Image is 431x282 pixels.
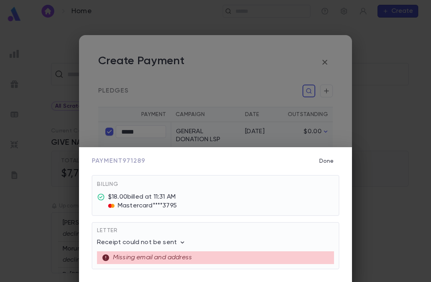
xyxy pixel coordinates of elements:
div: $18.00 billed at 11:31 AM [108,193,177,201]
span: Billing [97,181,119,187]
div: Mastercard **** 3795 [108,201,177,211]
span: Payment 971289 [92,157,145,165]
div: Letter [97,227,334,239]
div: Missing email and address [97,251,334,264]
p: Receipt could not be sent [97,239,186,247]
button: Done [314,154,339,169]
